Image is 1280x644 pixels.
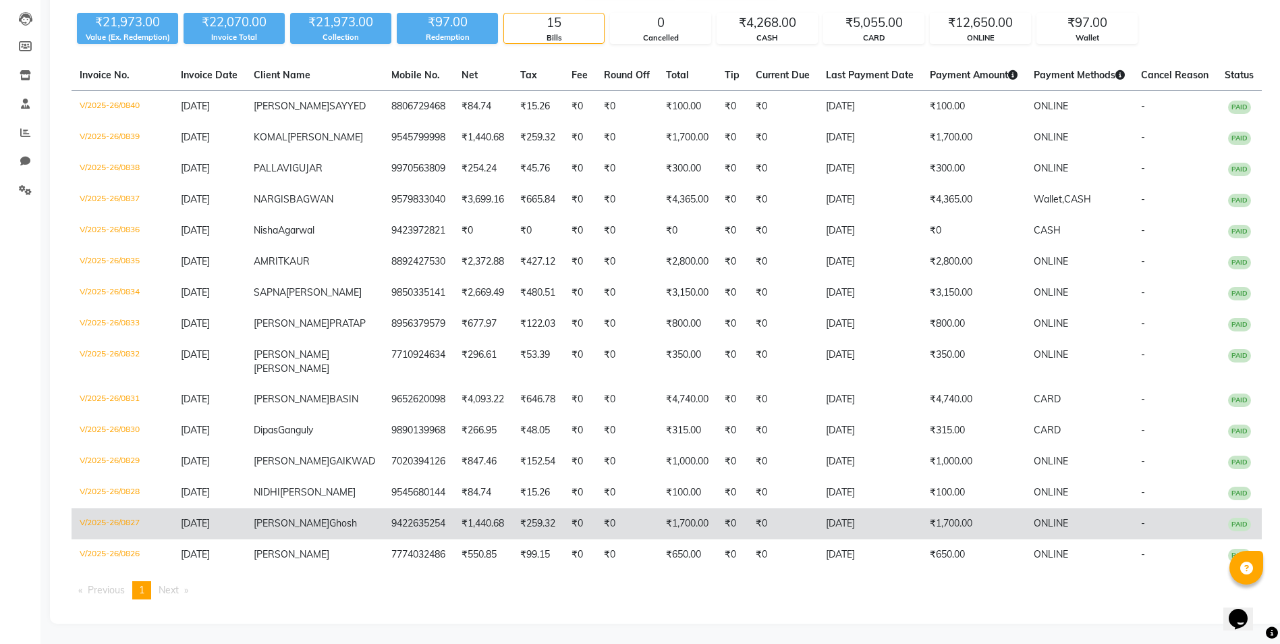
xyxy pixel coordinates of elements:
td: ₹0 [717,122,748,153]
td: ₹0 [717,277,748,308]
td: ₹0 [717,153,748,184]
td: [DATE] [818,215,922,246]
td: ₹0 [596,508,658,539]
td: ₹84.74 [453,477,512,508]
td: ₹480.51 [512,277,563,308]
span: Cancel Reason [1141,69,1208,81]
td: ₹0 [596,246,658,277]
td: ₹800.00 [922,308,1026,340]
span: - [1141,486,1145,498]
td: V/2025-26/0838 [72,153,173,184]
div: ₹97.00 [397,13,498,32]
td: 9890139968 [383,415,453,446]
span: CARD [1034,393,1061,405]
td: 9970563809 [383,153,453,184]
td: ₹677.97 [453,308,512,340]
td: V/2025-26/0832 [72,340,173,384]
span: [DATE] [181,424,210,436]
span: - [1141,455,1145,467]
td: ₹45.76 [512,153,563,184]
td: ₹15.26 [512,91,563,123]
td: ₹2,800.00 [922,246,1026,277]
td: ₹0 [563,122,596,153]
td: V/2025-26/0828 [72,477,173,508]
span: Previous [88,584,125,596]
td: ₹53.39 [512,340,563,384]
td: ₹847.46 [453,446,512,477]
span: PAID [1228,163,1251,176]
span: [PERSON_NAME] [254,317,329,329]
td: ₹0 [748,122,818,153]
span: NIDHI [254,486,280,498]
td: ₹0 [563,477,596,508]
span: - [1141,162,1145,174]
td: V/2025-26/0835 [72,246,173,277]
td: ₹1,000.00 [922,446,1026,477]
span: [DATE] [181,548,210,560]
td: 9423972821 [383,215,453,246]
td: [DATE] [818,246,922,277]
td: V/2025-26/0833 [72,308,173,340]
span: [DATE] [181,317,210,329]
td: ₹4,093.22 [453,384,512,415]
td: ₹0 [596,91,658,123]
td: V/2025-26/0837 [72,184,173,215]
iframe: chat widget [1223,590,1267,630]
td: ₹2,372.88 [453,246,512,277]
span: - [1141,393,1145,405]
span: Net [462,69,478,81]
td: ₹315.00 [658,415,717,446]
td: 8956379579 [383,308,453,340]
span: - [1141,517,1145,529]
span: Dipas [254,424,278,436]
span: Status [1225,69,1254,81]
span: [DATE] [181,131,210,143]
td: ₹4,365.00 [658,184,717,215]
td: ₹0 [596,340,658,384]
span: PAID [1228,256,1251,269]
td: ₹0 [563,446,596,477]
td: ₹1,440.68 [453,122,512,153]
div: Redemption [397,32,498,43]
td: ₹4,740.00 [658,384,717,415]
td: ₹0 [596,153,658,184]
td: ₹100.00 [922,477,1026,508]
span: PAID [1228,425,1251,438]
td: ₹0 [596,215,658,246]
span: Current Due [756,69,810,81]
td: ₹0 [717,184,748,215]
td: [DATE] [818,539,922,570]
td: ₹0 [748,415,818,446]
span: ONLINE [1034,162,1068,174]
span: PAID [1228,194,1251,207]
span: Nisha [254,224,278,236]
td: ₹0 [748,384,818,415]
td: ₹0 [717,384,748,415]
span: GAIKWAD [329,455,375,467]
td: ₹300.00 [922,153,1026,184]
td: [DATE] [818,277,922,308]
td: V/2025-26/0829 [72,446,173,477]
td: ₹650.00 [658,539,717,570]
td: ₹800.00 [658,308,717,340]
span: ONLINE [1034,255,1068,267]
td: ₹0 [717,477,748,508]
span: Last Payment Date [826,69,914,81]
div: ₹4,268.00 [717,14,817,32]
td: ₹0 [596,539,658,570]
span: [PERSON_NAME] [254,517,329,529]
span: ONLINE [1034,100,1068,112]
span: [DATE] [181,162,210,174]
span: Round Off [604,69,650,81]
span: Mobile No. [391,69,440,81]
div: CASH [717,32,817,44]
td: V/2025-26/0830 [72,415,173,446]
td: ₹259.32 [512,508,563,539]
td: ₹0 [748,246,818,277]
td: ₹0 [748,508,818,539]
td: ₹0 [748,91,818,123]
span: PAID [1228,549,1251,562]
td: ₹0 [596,122,658,153]
td: V/2025-26/0834 [72,277,173,308]
span: - [1141,193,1145,205]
